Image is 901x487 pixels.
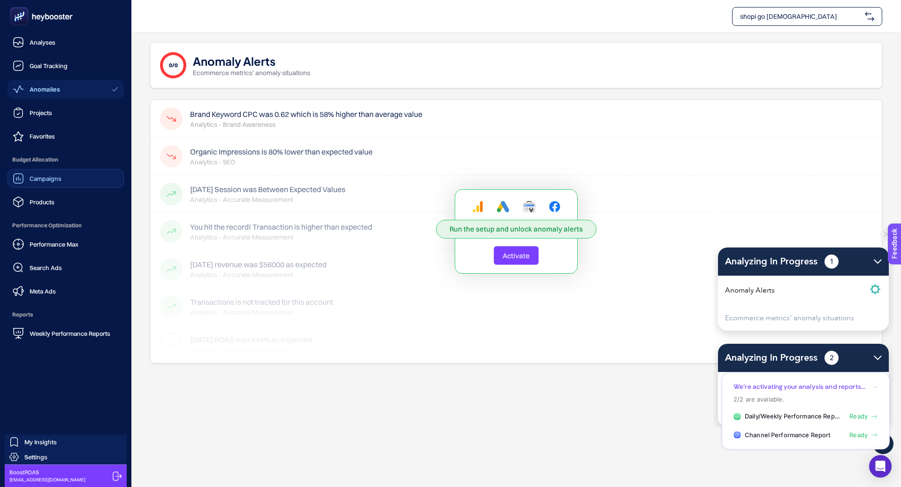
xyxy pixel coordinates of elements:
[30,62,68,70] span: Goal Tracking
[30,240,78,248] span: Performance Max
[193,68,310,77] p: Ecommerce metrics' anomaly situations
[8,150,124,169] span: Budget Allocation
[740,12,861,21] span: shopi go [DEMOGRAPHIC_DATA]
[825,351,839,365] span: 2
[725,255,817,269] span: Analyzing In Progress
[733,382,865,391] p: We’re activating your analysis and reports...
[849,431,878,440] a: Ready
[8,127,124,146] a: Favorites
[8,324,124,343] a: Weekly Performance Reports
[8,80,124,99] a: Anomalies
[865,12,874,21] img: svg%3e
[869,455,892,478] div: Open Intercom Messenger
[849,431,868,440] span: Ready
[503,251,530,260] span: Activate
[8,305,124,324] span: Reports
[880,228,893,241] img: Close
[8,33,124,52] a: Analyses
[30,132,55,140] span: Favorites
[494,246,539,265] button: Activate
[30,330,110,337] span: Weekly Performance Reports
[24,453,47,461] span: Settings
[6,3,36,10] span: Feedback
[24,438,57,446] span: My Insights
[30,287,56,295] span: Meta Ads
[8,216,124,235] span: Performance Optimization
[8,103,124,122] a: Projects
[193,53,275,68] h1: Anomaly Alerts
[849,412,868,421] span: Ready
[8,56,124,75] a: Goal Tracking
[30,39,55,46] span: Analyses
[745,431,831,440] span: Channel Performance Report
[725,313,854,324] span: Ecommerce metrics' anomaly situations
[745,412,843,421] span: Daily/Weekly Performance Report
[874,356,882,360] img: Arrow
[30,198,54,206] span: Products
[8,235,124,254] a: Performance Max
[5,449,127,464] a: Settings
[30,264,62,271] span: Search Ads
[5,434,127,449] a: My Insights
[733,395,878,404] p: 2/2 are available.
[8,282,124,301] a: Meta Ads
[169,62,178,69] span: 0/0
[9,469,85,476] span: BoostROAS
[725,351,817,365] span: Analyzing In Progress
[450,224,583,234] span: Run the setup and unlock anomaly alerts
[8,258,124,277] a: Search Ads
[8,193,124,211] a: Products
[849,412,878,421] a: Ready
[30,85,60,93] span: Anomalies
[874,259,882,264] img: Arrow
[825,255,839,269] span: 1
[9,476,85,483] span: [EMAIL_ADDRESS][DOMAIN_NAME]
[8,169,124,188] a: Campaigns
[30,175,61,182] span: Campaigns
[30,109,52,116] span: Projects
[725,286,775,296] span: Anomaly Alerts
